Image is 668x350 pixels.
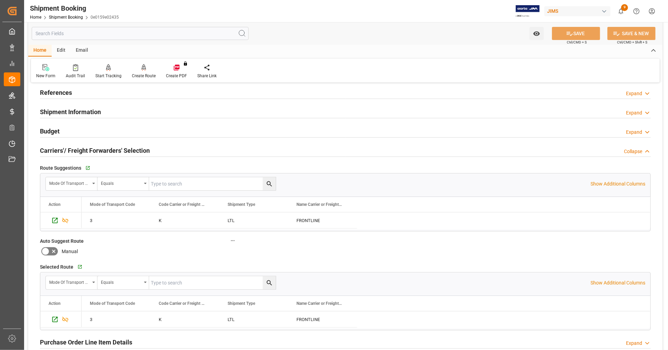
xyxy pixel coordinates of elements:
div: 3 [82,311,150,327]
span: Manual [62,248,78,255]
button: JIMS [544,4,613,18]
div: Equals [101,179,142,187]
span: Name Carrier or Freight Forwarder [296,301,343,306]
h2: Purchase Order Line Item Details [40,338,132,347]
div: Action [49,202,61,207]
h2: Carriers'/ Freight Forwarders' Selection [40,146,150,155]
div: Mode of Transport Code [49,278,90,286]
span: Ctrl/CMD + Shift + S [617,40,647,45]
h2: References [40,88,72,97]
p: Show Additional Columns [591,279,645,287]
button: search button [263,276,276,289]
span: Code Carrier or Freight Forwarder [159,301,205,306]
p: Show Additional Columns [591,180,645,188]
button: SAVE & NEW [607,27,656,40]
button: open menu [97,177,149,190]
div: Expand [626,109,642,117]
input: Type to search [149,177,276,190]
a: Home [30,15,41,20]
div: Action [49,301,61,306]
button: open menu [97,276,149,289]
div: Collapse [624,148,642,155]
div: Mode of Transport Code [49,179,90,187]
button: open menu [46,276,97,289]
span: Route Suggestions [40,164,81,172]
div: K [150,212,219,228]
h2: Budget [40,127,60,136]
span: Code Carrier or Freight Forwarder [159,202,205,207]
div: Expand [626,90,642,97]
span: Mode of Transport Code [90,202,135,207]
img: Exertis%20JAM%20-%20Email%20Logo.jpg_1722504956.jpg [516,5,540,17]
div: Share Link [197,73,217,79]
button: search button [263,177,276,190]
div: New Form [36,73,55,79]
div: Create Route [132,73,156,79]
div: Email [71,45,93,57]
span: 9 [621,4,628,11]
div: 3 [82,212,150,228]
div: Press SPACE to select this row. [40,311,82,328]
span: Selected Route [40,263,73,271]
button: Help Center [629,3,644,19]
div: Start Tracking [95,73,122,79]
a: Shipment Booking [49,15,83,20]
div: Press SPACE to select this row. [82,212,357,229]
h2: Shipment Information [40,107,101,117]
div: Press SPACE to select this row. [40,212,82,229]
button: Auto Suggest Route [228,236,237,245]
div: Expand [626,340,642,347]
div: Press SPACE to select this row. [82,311,357,328]
div: Audit Trail [66,73,85,79]
span: Shipment Type [228,301,255,306]
span: Shipment Type [228,202,255,207]
div: K [150,311,219,327]
div: Home [28,45,52,57]
button: open menu [46,177,97,190]
div: Expand [626,129,642,136]
span: Name Carrier or Freight Forwarder [296,202,343,207]
div: LTL [219,212,288,228]
div: JIMS [544,6,610,16]
div: Equals [101,278,142,286]
button: open menu [530,27,544,40]
span: Ctrl/CMD + S [567,40,587,45]
button: show 9 new notifications [613,3,629,19]
span: Auto Suggest Route [40,238,84,245]
span: Mode of Transport Code [90,301,135,306]
div: Edit [52,45,71,57]
input: Search Fields [32,27,249,40]
div: FRONTLINE [288,311,357,327]
div: FRONTLINE [288,212,357,228]
button: SAVE [552,27,600,40]
input: Type to search [149,276,276,289]
div: Shipment Booking [30,3,119,13]
div: LTL [219,311,288,327]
